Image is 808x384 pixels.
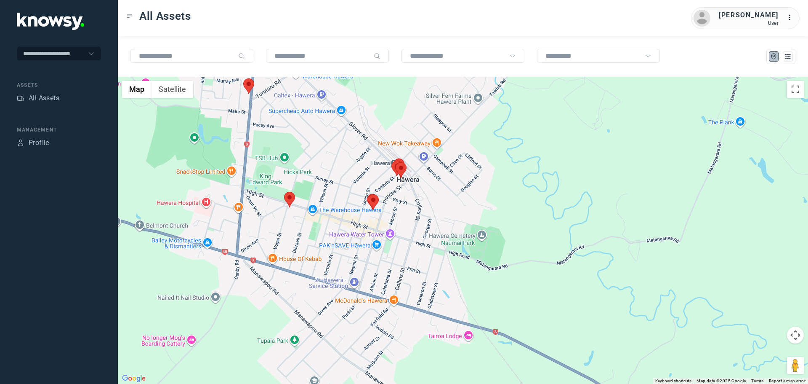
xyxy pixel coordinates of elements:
a: AssetsAll Assets [17,93,59,103]
div: Management [17,126,101,134]
span: All Assets [139,8,191,24]
button: Show satellite imagery [151,81,193,98]
span: Map data ©2025 Google [696,379,746,383]
button: Drag Pegman onto the map to open Street View [787,357,804,374]
div: Assets [17,94,24,102]
button: Keyboard shortcuts [655,378,691,384]
div: Search [238,53,245,59]
div: List [784,53,792,60]
a: Open this area in Google Maps (opens a new window) [120,373,148,384]
div: : [787,13,797,24]
img: Google [120,373,148,384]
div: [PERSON_NAME] [719,10,779,20]
a: Report a map error [769,379,805,383]
div: : [787,13,797,23]
div: Map [770,53,778,60]
div: All Assets [29,93,59,103]
div: Assets [17,81,101,89]
div: Profile [17,139,24,147]
img: avatar.png [694,10,710,27]
button: Toggle fullscreen view [787,81,804,98]
div: Search [374,53,380,59]
div: Toggle Menu [127,13,133,19]
button: Map camera controls [787,327,804,344]
button: Show street map [122,81,151,98]
div: Profile [29,138,49,148]
a: ProfileProfile [17,138,49,148]
a: Terms [751,379,764,383]
img: Application Logo [17,13,84,30]
tspan: ... [787,14,796,21]
div: User [719,20,779,26]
